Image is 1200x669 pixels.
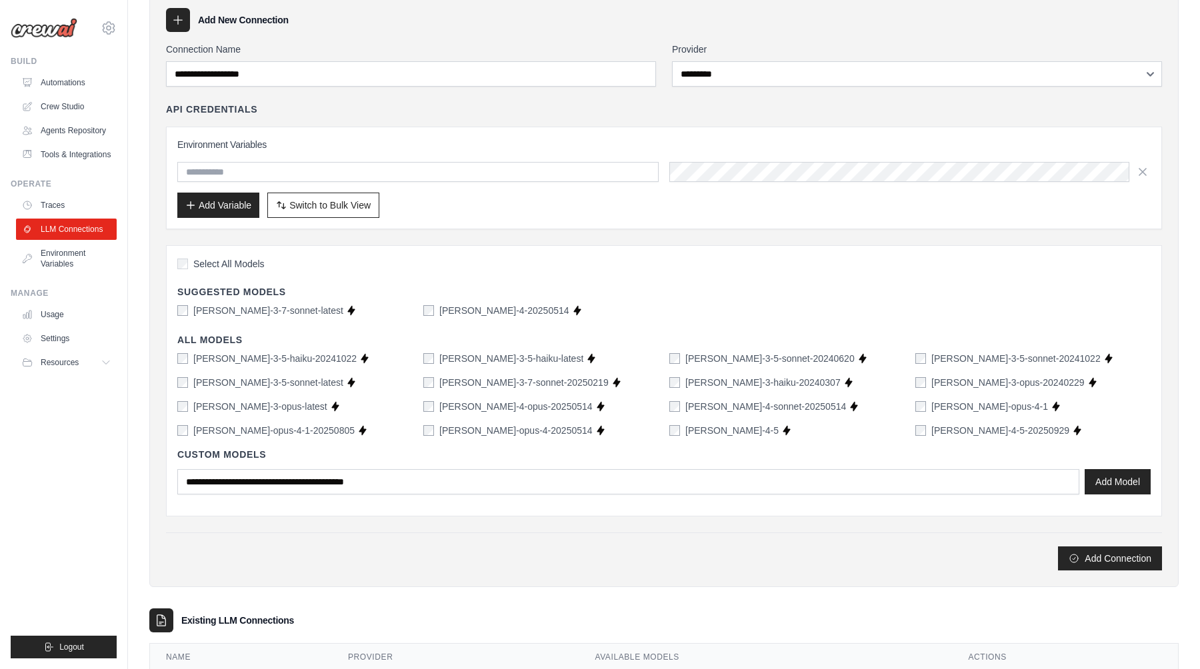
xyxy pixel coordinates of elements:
[669,353,680,364] input: claude-3-5-sonnet-20240620
[423,425,434,436] input: claude-opus-4-20250514
[672,43,1162,56] label: Provider
[11,18,77,38] img: Logo
[177,401,188,412] input: claude-3-opus-latest
[166,43,656,56] label: Connection Name
[685,352,855,365] label: claude-3-5-sonnet-20240620
[439,376,609,389] label: claude-3-7-sonnet-20250219
[16,195,117,216] a: Traces
[177,448,1151,461] h4: Custom Models
[177,377,188,388] input: claude-3-5-sonnet-latest
[931,424,1069,437] label: claude-sonnet-4-5-20250929
[59,642,84,652] span: Logout
[915,401,926,412] input: claude-opus-4-1
[11,56,117,67] div: Build
[193,376,343,389] label: claude-3-5-sonnet-latest
[16,219,117,240] a: LLM Connections
[669,425,680,436] input: claude-sonnet-4-5
[289,199,371,212] span: Switch to Bulk View
[193,424,355,437] label: claude-opus-4-1-20250805
[11,636,117,658] button: Logout
[177,193,259,218] button: Add Variable
[41,357,79,368] span: Resources
[669,401,680,412] input: claude-4-sonnet-20250514
[11,179,117,189] div: Operate
[177,285,1151,299] h4: Suggested Models
[423,353,434,364] input: claude-3-5-haiku-latest
[931,352,1101,365] label: claude-3-5-sonnet-20241022
[16,144,117,165] a: Tools & Integrations
[177,353,188,364] input: claude-3-5-haiku-20241022
[915,377,926,388] input: claude-3-opus-20240229
[198,13,289,27] h3: Add New Connection
[16,96,117,117] a: Crew Studio
[439,400,593,413] label: claude-4-opus-20250514
[915,425,926,436] input: claude-sonnet-4-5-20250929
[177,259,188,269] input: Select All Models
[1085,469,1151,494] button: Add Model
[915,353,926,364] input: claude-3-5-sonnet-20241022
[177,425,188,436] input: claude-opus-4-1-20250805
[166,103,257,116] h4: API Credentials
[1058,546,1162,570] button: Add Connection
[685,424,779,437] label: claude-sonnet-4-5
[685,376,841,389] label: claude-3-haiku-20240307
[423,401,434,412] input: claude-4-opus-20250514
[439,424,593,437] label: claude-opus-4-20250514
[193,304,343,317] label: claude-3-7-sonnet-latest
[193,352,357,365] label: claude-3-5-haiku-20241022
[177,138,1151,151] h3: Environment Variables
[931,376,1085,389] label: claude-3-opus-20240229
[193,257,265,271] span: Select All Models
[267,193,379,218] button: Switch to Bulk View
[16,243,117,275] a: Environment Variables
[931,400,1048,413] label: claude-opus-4-1
[16,72,117,93] a: Automations
[439,304,569,317] label: claude-sonnet-4-20250514
[16,304,117,325] a: Usage
[669,377,680,388] input: claude-3-haiku-20240307
[423,377,434,388] input: claude-3-7-sonnet-20250219
[181,614,294,627] h3: Existing LLM Connections
[423,305,434,316] input: claude-sonnet-4-20250514
[16,328,117,349] a: Settings
[685,400,846,413] label: claude-4-sonnet-20250514
[439,352,583,365] label: claude-3-5-haiku-latest
[177,305,188,316] input: claude-3-7-sonnet-latest
[177,333,1151,346] h4: All Models
[16,120,117,141] a: Agents Repository
[193,400,327,413] label: claude-3-opus-latest
[16,352,117,373] button: Resources
[11,288,117,299] div: Manage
